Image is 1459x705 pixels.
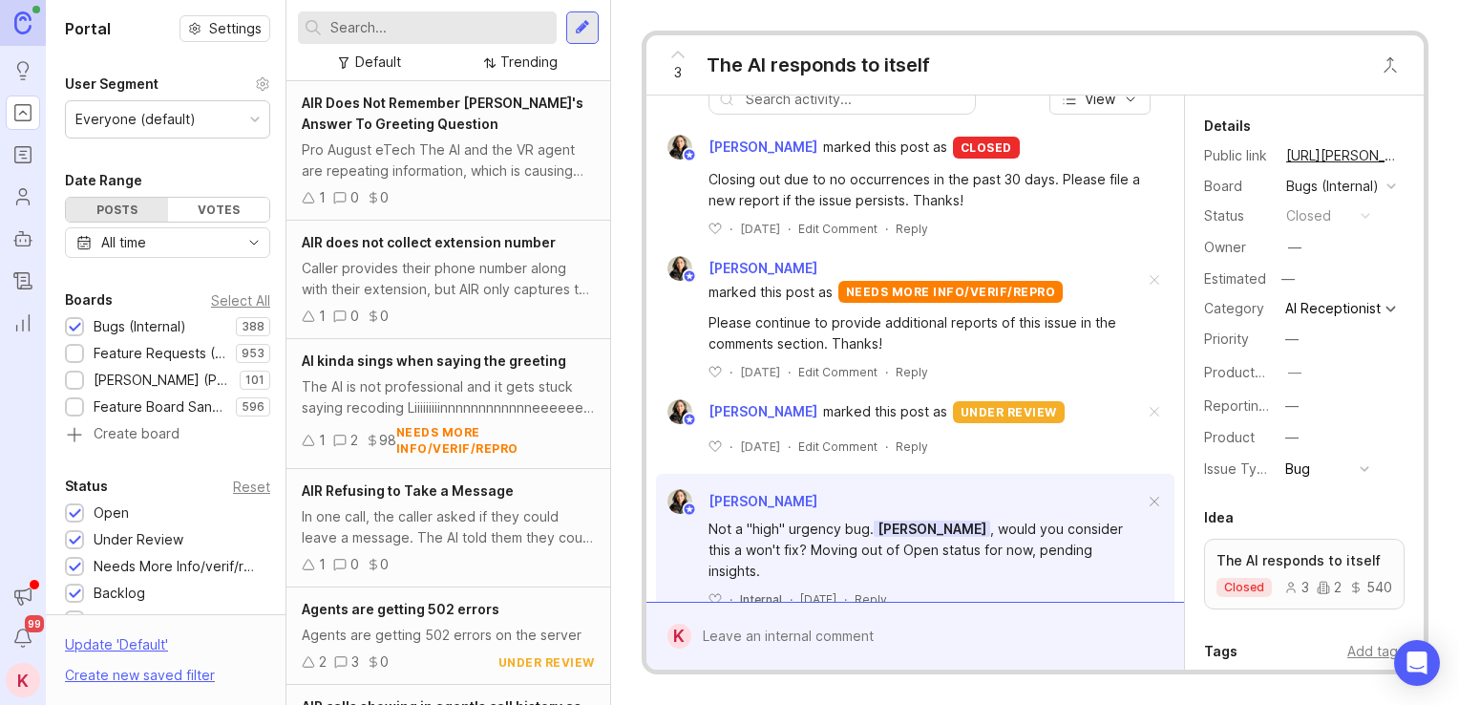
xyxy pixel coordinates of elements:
div: 0 [350,187,359,208]
div: Estimated [1204,272,1266,286]
a: Reporting [6,306,40,340]
div: Needs More Info/verif/repro [94,556,261,577]
span: Agents are getting 502 errors [302,601,499,617]
button: Announcements [6,579,40,613]
span: [PERSON_NAME] [708,258,817,279]
div: 0 [350,554,359,575]
a: AIR Does Not Remember [PERSON_NAME]'s Answer To Greeting QuestionPro August eTech The AI and the ... [286,81,610,221]
div: Owner [1204,237,1271,258]
span: AIR Refusing to Take a Message [302,482,514,499]
span: 99 [25,615,44,632]
div: 540 [1349,581,1392,594]
p: closed [1224,580,1264,595]
div: Feature Requests (Internal) [94,343,226,364]
a: Autopilot [6,222,40,256]
div: 3 [1284,581,1309,594]
div: Reply [896,438,928,455]
div: Feature Board Sandbox [DATE] [94,396,226,417]
a: Changelog [6,264,40,298]
div: · [729,591,732,608]
input: Search activity... [746,89,965,110]
a: Create board [65,427,270,444]
div: 0 [380,187,389,208]
div: 1 [319,554,326,575]
a: AI kinda sings when saying the greetingThe AI is not professional and it gets stuck saying recodi... [286,339,610,469]
div: · [788,221,791,237]
div: · [885,438,888,455]
div: [PERSON_NAME] (Public) [94,370,230,391]
div: — [1288,362,1301,383]
div: The AI is not professional and it gets stuck saying recoding Liiiiiiiiinnnnnnnnnnnneeeeeee [URL][... [302,376,595,418]
div: Public link [1204,145,1271,166]
a: The AI responds to itselfclosed32540 [1204,539,1405,609]
div: Idea [1204,506,1234,529]
a: AIR does not collect extension numberCaller provides their phone number along with their extensio... [286,221,610,339]
div: Closing out due to no occurrences in the past 30 days. Please file a new report if the issue pers... [708,169,1144,211]
a: Ideas [6,53,40,88]
div: 0 [380,554,389,575]
div: Boards [65,288,113,311]
div: · [788,364,791,380]
div: — [1285,329,1299,350]
div: Edit Comment [798,364,878,380]
div: Date Range [65,169,142,192]
div: Votes [168,198,270,222]
label: ProductboardID [1204,364,1305,380]
a: Ysabelle Eugenio[PERSON_NAME] [656,399,823,424]
span: AIR does not collect extension number [302,234,556,250]
span: AI kinda sings when saying the greeting [302,352,566,369]
div: needs more info/verif/repro [838,281,1064,303]
img: Canny Home [14,11,32,33]
a: Roadmaps [6,138,40,172]
img: member badge [682,502,696,517]
div: Posts [66,198,168,222]
div: · [788,438,791,455]
span: [PERSON_NAME] [874,521,990,537]
div: closed [953,137,1020,159]
a: Portal [6,96,40,130]
div: under review [953,401,1065,423]
span: [PERSON_NAME] [708,493,817,509]
div: 2 [319,652,327,673]
div: — [1285,395,1299,417]
div: Edit Comment [798,438,878,455]
div: 1 [319,430,326,451]
div: Reply [896,221,928,237]
div: Trending [500,52,558,73]
p: 388 [242,319,264,334]
div: 3 [351,652,359,673]
div: Everyone (default) [75,109,196,130]
button: ProductboardID [1282,360,1307,385]
img: Ysabelle Eugenio [667,256,692,281]
a: AIR Refusing to Take a MessageIn one call, the caller asked if they could leave a message. The AI... [286,469,610,587]
img: member badge [682,269,696,284]
time: [DATE] [740,439,780,454]
a: Agents are getting 502 errorsAgents are getting 502 errors on the server230under review [286,587,610,685]
div: In one call, the caller asked if they could leave a message. The AI told them they could not. [302,506,595,548]
a: Users [6,180,40,214]
div: needs more info/verif/repro [396,424,595,457]
div: 2 [1317,581,1342,594]
div: Bugs (Internal) [1286,176,1379,197]
div: Reply [855,591,887,608]
div: · [729,221,732,237]
div: under review [498,654,595,671]
div: K [667,624,691,649]
svg: toggle icon [239,235,269,250]
div: 0 [350,306,359,327]
div: Reply [896,364,928,380]
p: 953 [242,346,264,361]
div: User Segment [65,73,159,96]
time: [DATE] [740,222,780,236]
p: 101 [245,373,264,388]
div: Under Review [94,529,183,550]
p: 596 [242,399,264,415]
div: Reset [233,481,270,492]
div: Create new saved filter [65,665,215,686]
div: Select All [211,295,270,306]
label: Priority [1204,331,1249,347]
span: [PERSON_NAME] [708,401,817,422]
div: Category [1204,298,1271,319]
span: [PERSON_NAME] [708,137,817,158]
a: Ysabelle Eugenio[PERSON_NAME] [656,256,823,281]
